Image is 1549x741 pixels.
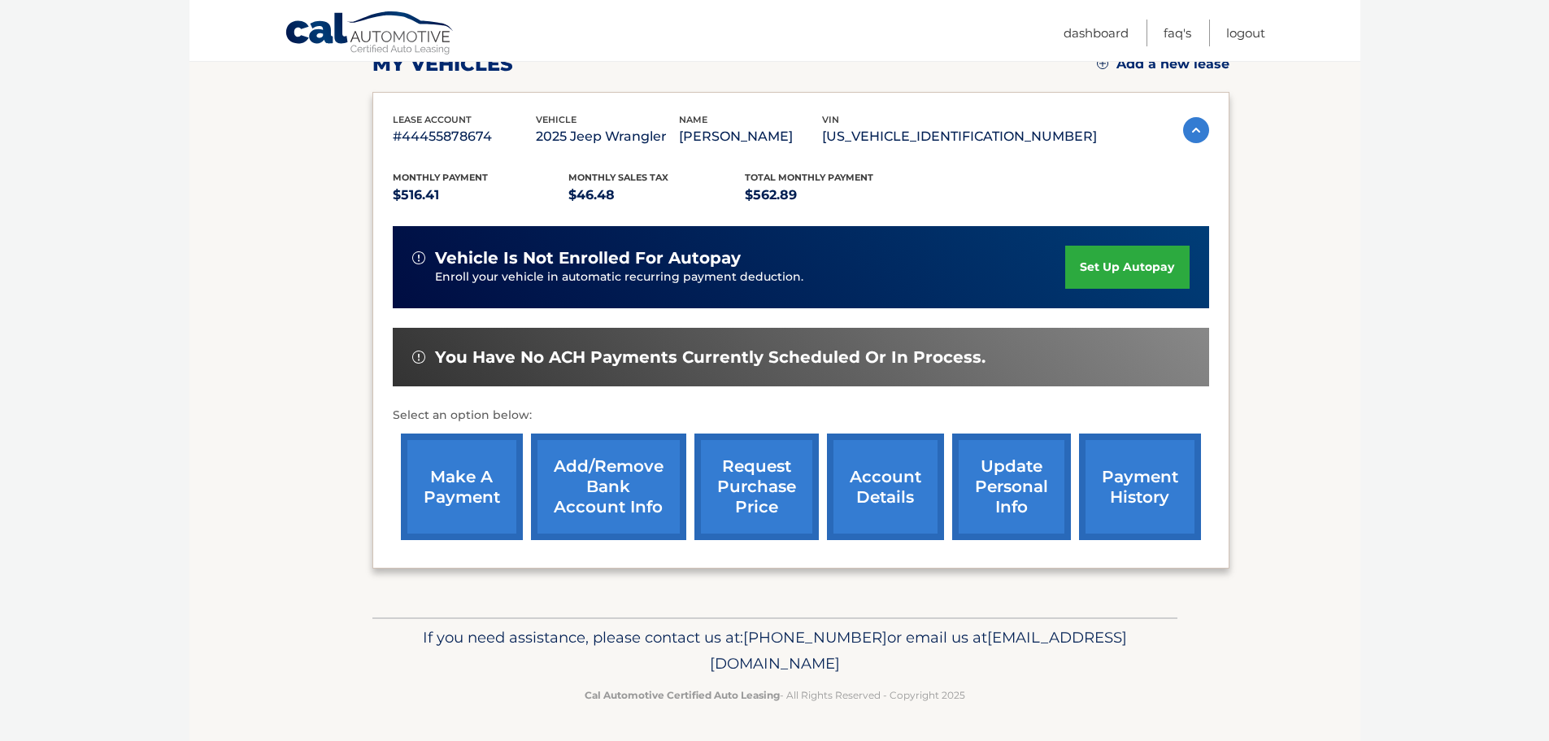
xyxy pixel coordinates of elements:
a: payment history [1079,434,1201,540]
h2: my vehicles [372,52,513,76]
img: alert-white.svg [412,251,425,264]
p: $562.89 [745,184,921,207]
span: vehicle is not enrolled for autopay [435,248,741,268]
img: add.svg [1097,58,1108,69]
p: Select an option below: [393,406,1209,425]
a: account details [827,434,944,540]
a: update personal info [952,434,1071,540]
span: [EMAIL_ADDRESS][DOMAIN_NAME] [710,628,1127,673]
p: - All Rights Reserved - Copyright 2025 [383,687,1167,704]
p: If you need assistance, please contact us at: or email us at [383,625,1167,677]
a: make a payment [401,434,523,540]
a: Cal Automotive [285,11,455,58]
p: $516.41 [393,184,569,207]
a: request purchase price [694,434,819,540]
span: Monthly sales Tax [568,172,668,183]
a: Logout [1226,20,1265,46]
p: #44455878674 [393,125,536,148]
a: Dashboard [1064,20,1129,46]
span: You have no ACH payments currently scheduled or in process. [435,347,986,368]
span: Total Monthly Payment [745,172,873,183]
p: $46.48 [568,184,745,207]
img: alert-white.svg [412,351,425,364]
a: Add a new lease [1097,56,1229,72]
img: accordion-active.svg [1183,117,1209,143]
span: [PHONE_NUMBER] [743,628,887,647]
span: vin [822,114,839,125]
a: Add/Remove bank account info [531,434,686,540]
strong: Cal Automotive Certified Auto Leasing [585,689,780,701]
span: name [679,114,707,125]
span: vehicle [536,114,577,125]
p: [US_VEHICLE_IDENTIFICATION_NUMBER] [822,125,1097,148]
a: set up autopay [1065,246,1189,289]
a: FAQ's [1164,20,1191,46]
p: [PERSON_NAME] [679,125,822,148]
span: lease account [393,114,472,125]
span: Monthly Payment [393,172,488,183]
p: 2025 Jeep Wrangler [536,125,679,148]
p: Enroll your vehicle in automatic recurring payment deduction. [435,268,1066,286]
